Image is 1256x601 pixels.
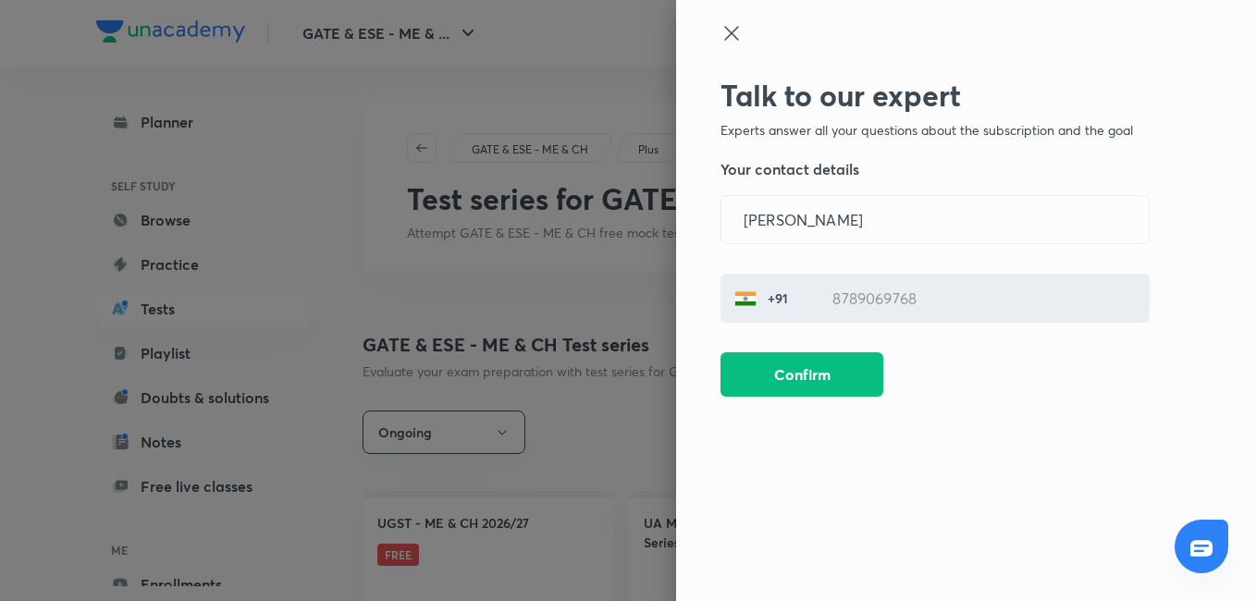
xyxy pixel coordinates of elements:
[734,288,757,310] img: India
[721,196,1149,243] input: Enter your name
[720,120,1150,140] p: Experts answer all your questions about the subscription and the goal
[720,78,1150,113] h2: Talk to our expert
[810,275,1149,322] input: Enter your mobile number
[720,352,883,397] button: Confirm
[757,288,795,308] p: +91
[720,158,1150,180] h5: Your contact details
